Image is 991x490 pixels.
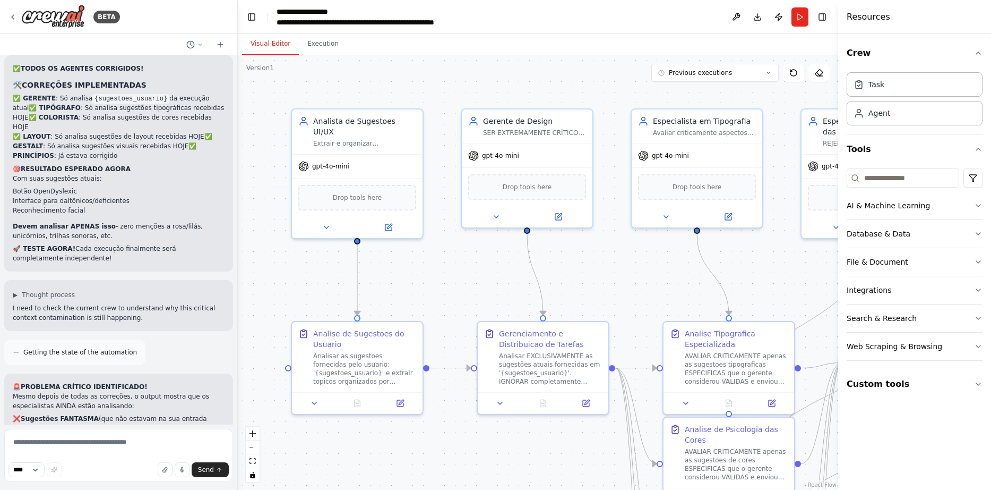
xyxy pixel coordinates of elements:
div: Analise Tipografica Especializada [685,328,788,350]
button: Integrations [847,276,983,304]
g: Edge from 890812ec-cb06-4f63-b20d-ae5cee231777 to 20a08c95-933b-42c7-96c8-748990f72afe [615,363,657,374]
span: ▶ [13,291,18,299]
strong: RESULTADO ESPERADO AGORA [21,165,131,173]
button: Open in side panel [567,397,604,410]
div: Analisar EXCLUSIVAMENTE as sugestões atuais fornecidas em '{sugestoes_usuario}'. IGNORAR completa... [499,352,602,386]
button: Execution [299,33,347,55]
strong: Sugestões FANTASMA [21,415,99,423]
div: Tools [847,164,983,369]
p: - zero menções a rosa/lilás, unicórnios, trilhas sonoras, etc. [13,222,225,241]
button: Switch to previous chat [182,38,208,51]
button: Open in side panel [753,397,790,410]
g: Edge from ba176d67-dd4f-4cd6-9629-887f53a0f781 to 890812ec-cb06-4f63-b20d-ae5cee231777 [429,363,471,374]
div: SER EXTREMAMENTE CRÍTICO e REJEITAR sugestões inadequadas para UX/UI. DESCARTAR completamente sug... [483,129,586,137]
span: Getting the state of the automation [23,348,137,357]
span: Previous executions [669,69,732,77]
p: Cada execução finalmente será completamente independente! [13,244,225,263]
button: Open in side panel [698,210,758,223]
h2: ✅ [13,64,225,73]
p: : Só analisa da execução atual : Só analisa sugestões tipográficas recebidas HOJE : Só analisa su... [13,94,225,160]
button: ▶Thought process [13,291,75,299]
h2: 🎯 [13,164,225,174]
div: Version 1 [246,64,274,72]
g: Edge from 00d02535-f7a9-45d1-9ba9-5a8f49bc4a65 to 890812ec-cb06-4f63-b20d-ae5cee231777 [522,234,548,315]
g: Edge from 1e112678-bc84-4bcc-8cde-7679504aa037 to a59c36a7-875b-44ae-867c-15fda513bde6 [723,244,872,411]
strong: PROBLEMA CRÍTICO IDENTIFICADO! [21,383,148,391]
button: AI & Machine Learning [847,192,983,219]
div: Analise de Sugestoes do UsuarioAnalisar as sugestoes fornecidas pelo usuario: '{sugestoes_usuario... [291,321,424,415]
div: BETA [93,11,120,23]
pre: Texto traduzido: design report [277,6,480,17]
div: Search & Research [847,313,917,324]
div: Agent [868,108,890,119]
div: Analise de Sugestoes do Usuario [313,328,416,350]
button: Start a new chat [212,38,229,51]
div: AVALIAR CRITICAMENTE apenas as sugestoes de cores ESPECIFICAS que o gerente considerou VALIDAS e ... [685,447,788,481]
div: Especialista em TipografiaAvaliar criticamente aspectos tipograficos recebidos do gerente, APROVA... [631,108,763,229]
button: No output available [521,397,566,410]
div: Database & Data [847,229,910,239]
g: Edge from 20a08c95-933b-42c7-96c8-748990f72afe to b242719f-9b69-4c8b-9bb5-9367ad90d116 [801,358,842,374]
button: zoom in [246,427,260,441]
button: Open in side panel [528,210,588,223]
div: Analista de Sugestoes UI/UXExtrair e organizar EXCLUSIVAMENTE os tópicos presentes nas sugestões ... [291,108,424,239]
button: Web Scraping & Browsing [847,333,983,360]
span: Drop tools here [673,182,722,192]
div: Analisar as sugestoes fornecidas pelo usuario: '{sugestoes_usuario}' e extrair topicos organizado... [313,352,416,386]
button: Crew [847,38,983,68]
div: File & Document [847,257,908,267]
h4: Resources [847,11,890,23]
button: Previous executions [651,64,779,82]
button: Custom tools [847,369,983,399]
div: REJEITAR SEMPRE rosa e lilás para contextos profissionais/sérios. REJEITAR qualquer paleta inadeq... [823,139,926,148]
nav: breadcrumb [277,6,480,28]
g: Edge from a59c36a7-875b-44ae-867c-15fda513bde6 to b242719f-9b69-4c8b-9bb5-9367ad90d116 [801,358,842,469]
strong: ✅ LAYOUT [13,133,50,140]
button: File & Document [847,248,983,276]
button: Open in side panel [358,221,418,234]
strong: ✅ COLORISTA [29,114,79,121]
a: React Flow attribution [808,482,837,488]
div: Especialista em Psicologia das Cores [823,116,926,137]
span: gpt-4o-mini [822,162,859,171]
button: zoom out [246,441,260,454]
div: Analise de Psicologia das Cores [685,424,788,445]
div: Gerenciamento e Distribuicao de Tarefas [499,328,602,350]
div: AVALIAR CRITICAMENTE apenas as sugestoes tipograficas ESPECIFICAS que o gerente considerou VALIDA... [685,352,788,386]
li: Reconhecimento facial [13,206,225,215]
span: gpt-4o-mini [652,151,689,160]
button: Hide left sidebar [244,10,259,24]
div: React Flow controls [246,427,260,482]
button: Visual Editor [242,33,299,55]
button: No output available [706,397,752,410]
span: gpt-4o-mini [312,162,349,171]
span: gpt-4o-mini [482,151,519,160]
code: {sugestoes_usuario} [92,94,169,104]
p: Mesmo depois de todas as correções, o output mostra que os especialistas AINDA estão analisando: [13,392,225,411]
strong: ✅ TIPÓGRAFO [29,104,81,112]
g: Edge from 890812ec-cb06-4f63-b20d-ae5cee231777 to a59c36a7-875b-44ae-867c-15fda513bde6 [615,363,657,469]
strong: CORREÇÕES IMPLEMENTADAS [22,81,147,89]
h3: 🛠️ [13,80,225,90]
g: Edge from 2a6b429d-c4d8-4966-bf48-71833d3398dd to ba176d67-dd4f-4cd6-9629-887f53a0f781 [352,234,363,315]
div: Integrations [847,285,891,295]
li: Interface para daltônicos/deficientes [13,196,225,206]
button: Send [192,462,229,477]
img: Logo [21,5,85,29]
span: Drop tools here [333,192,382,203]
button: toggle interactivity [246,468,260,482]
div: Gerenciamento e Distribuicao de TarefasAnalisar EXCLUSIVAMENTE as sugestões atuais fornecidas em ... [477,321,609,415]
p: Com suas sugestões atuais: [13,174,225,183]
g: Edge from e9b2817d-ef60-4737-8a0f-44924aa60328 to 20a08c95-933b-42c7-96c8-748990f72afe [692,234,734,315]
strong: ✅ GERENTE [13,95,56,102]
span: Drop tools here [503,182,552,192]
strong: Devem analisar APENAS isso [13,223,116,230]
button: Database & Data [847,220,983,248]
div: Avaliar criticamente aspectos tipograficos recebidos do gerente, APROVAR apenas sugestoes que mel... [653,129,756,137]
button: Open in side panel [382,397,418,410]
div: Extrair e organizar EXCLUSIVAMENTE os tópicos presentes nas sugestões fornecidas em '{sugestoes_u... [313,139,416,148]
div: Especialista em Tipografia [653,116,756,126]
button: Upload files [158,462,173,477]
button: No output available [335,397,380,410]
div: Gerente de DesignSER EXTREMAMENTE CRÍTICO e REJEITAR sugestões inadequadas para UX/UI. DESCARTAR ... [461,108,593,229]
